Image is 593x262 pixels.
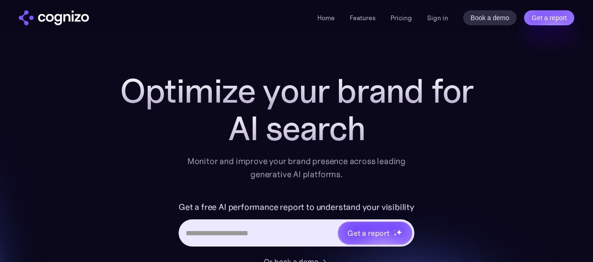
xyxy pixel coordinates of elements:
[394,230,395,231] img: star
[181,155,412,181] div: Monitor and improve your brand presence across leading generative AI platforms.
[390,14,412,22] a: Pricing
[179,200,414,251] form: Hero URL Input Form
[317,14,335,22] a: Home
[109,72,484,110] h1: Optimize your brand for
[463,10,517,25] a: Book a demo
[524,10,574,25] a: Get a report
[179,200,414,215] label: Get a free AI performance report to understand your visibility
[396,229,402,235] img: star
[337,221,413,245] a: Get a reportstarstarstar
[19,10,89,25] a: home
[109,110,484,147] div: AI search
[427,12,448,23] a: Sign in
[350,14,375,22] a: Features
[19,10,89,25] img: cognizo logo
[347,227,390,239] div: Get a report
[394,233,397,236] img: star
